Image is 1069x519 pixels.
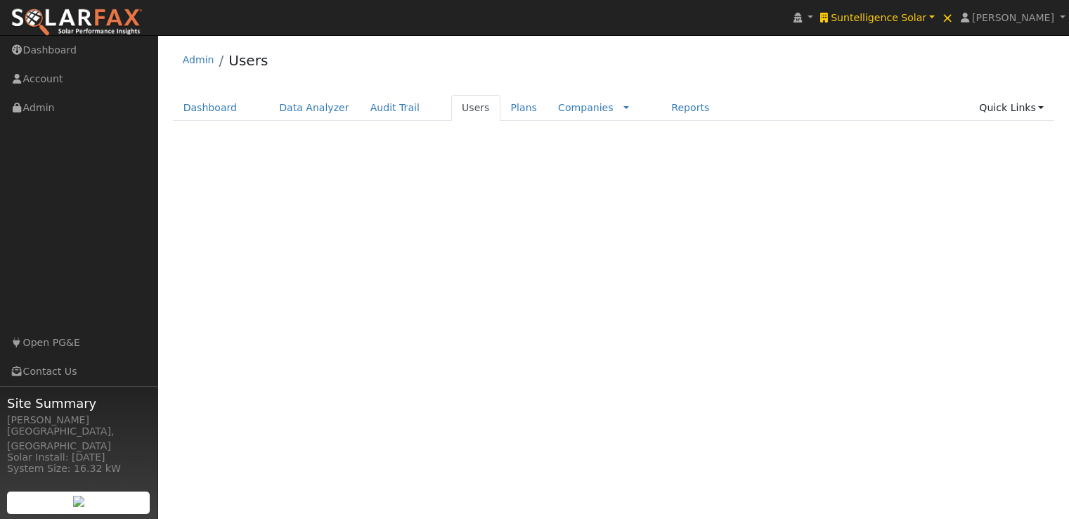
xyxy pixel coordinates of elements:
a: Audit Trail [360,95,430,121]
span: × [942,9,954,26]
a: Reports [661,95,720,121]
span: [PERSON_NAME] [972,12,1054,23]
a: Plans [500,95,548,121]
img: SolarFax [11,8,143,37]
div: [PERSON_NAME] [7,413,150,428]
span: Site Summary [7,394,150,413]
a: Data Analyzer [268,95,360,121]
a: Dashboard [173,95,248,121]
a: Users [451,95,500,121]
div: Solar Install: [DATE] [7,450,150,465]
div: System Size: 16.32 kW [7,461,150,476]
a: Admin [183,54,214,65]
img: retrieve [73,496,84,507]
a: Quick Links [968,95,1054,121]
span: Suntelligence Solar [831,12,926,23]
a: Companies [558,102,614,113]
a: Users [228,52,268,69]
div: [GEOGRAPHIC_DATA], [GEOGRAPHIC_DATA] [7,424,150,454]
